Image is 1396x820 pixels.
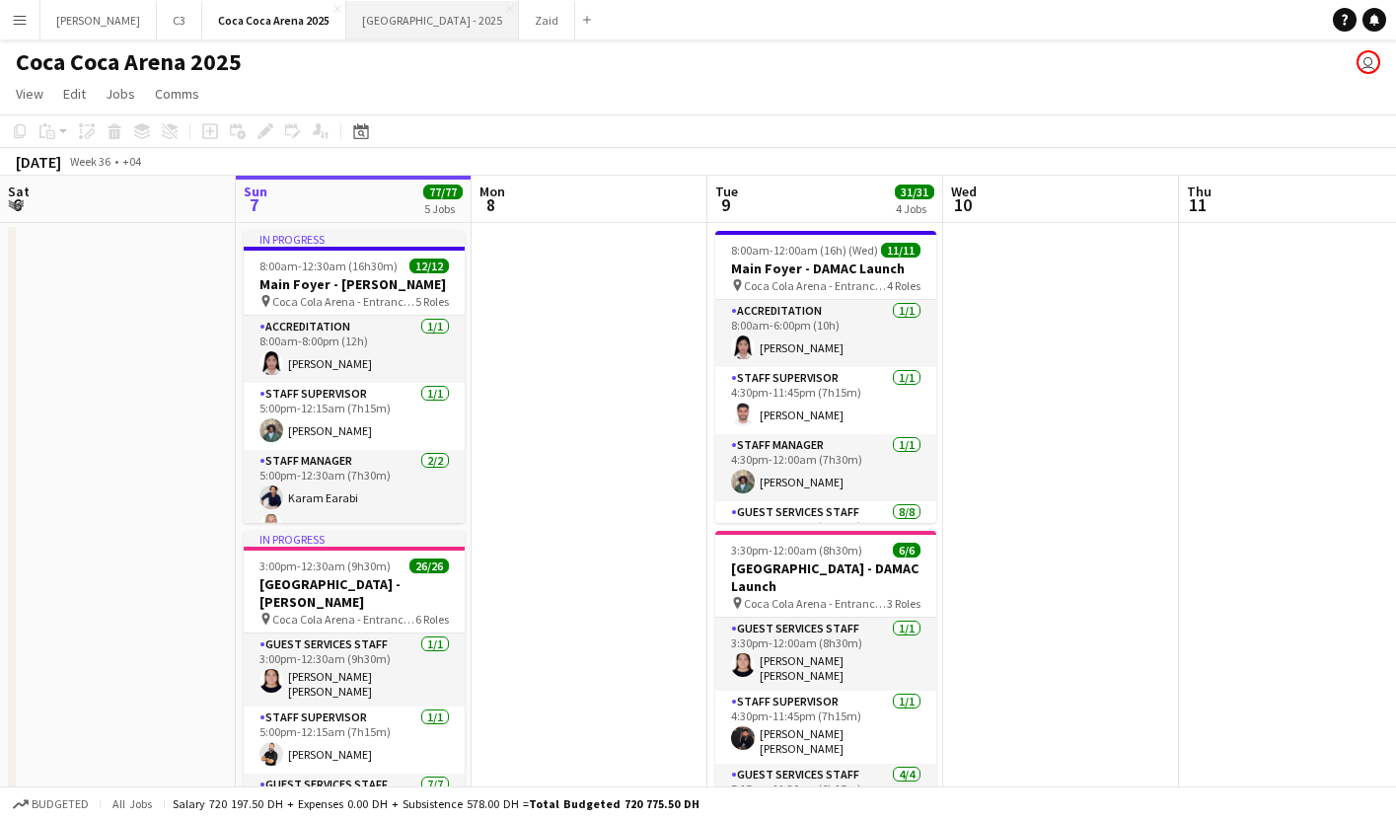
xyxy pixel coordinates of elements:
[1184,193,1212,216] span: 11
[887,278,920,293] span: 4 Roles
[896,201,933,216] div: 4 Jobs
[715,501,936,781] app-card-role: Guest Services Staff8/85:15pm-11:30pm (6h15m)
[55,81,94,107] a: Edit
[715,618,936,691] app-card-role: Guest Services Staff1/13:30pm-12:00am (8h30m)[PERSON_NAME] [PERSON_NAME]
[40,1,157,39] button: [PERSON_NAME]
[16,47,242,77] h1: Coca Coca Arena 2025
[106,85,135,103] span: Jobs
[715,231,936,523] app-job-card: 8:00am-12:00am (16h) (Wed)11/11Main Foyer - DAMAC Launch Coca Cola Arena - Entrance F4 RolesAccre...
[109,796,156,811] span: All jobs
[715,691,936,764] app-card-role: Staff Supervisor1/14:30pm-11:45pm (7h15m)[PERSON_NAME] [PERSON_NAME]
[241,193,267,216] span: 7
[8,81,51,107] a: View
[409,259,449,273] span: 12/12
[887,596,920,611] span: 3 Roles
[147,81,207,107] a: Comms
[272,294,415,309] span: Coca Cola Arena - Entrance F
[715,300,936,367] app-card-role: Accreditation1/18:00am-6:00pm (10h)[PERSON_NAME]
[244,531,465,547] div: In progress
[712,193,738,216] span: 9
[244,634,465,707] app-card-role: Guest Services Staff1/13:00pm-12:30am (9h30m)[PERSON_NAME] [PERSON_NAME]
[32,797,89,811] span: Budgeted
[1187,183,1212,200] span: Thu
[346,1,519,39] button: [GEOGRAPHIC_DATA] - 2025
[8,183,30,200] span: Sat
[948,193,977,216] span: 10
[479,183,505,200] span: Mon
[715,434,936,501] app-card-role: Staff Manager1/14:30pm-12:00am (7h30m)[PERSON_NAME]
[895,185,934,199] span: 31/31
[244,183,267,200] span: Sun
[715,367,936,434] app-card-role: Staff Supervisor1/14:30pm-11:45pm (7h15m)[PERSON_NAME]
[244,231,465,523] app-job-card: In progress8:00am-12:30am (16h30m) (Mon)12/12Main Foyer - [PERSON_NAME] Coca Cola Arena - Entranc...
[519,1,575,39] button: Zaid
[744,278,887,293] span: Coca Cola Arena - Entrance F
[1357,50,1380,74] app-user-avatar: Marisol Pestano
[244,316,465,383] app-card-role: Accreditation1/18:00am-8:00pm (12h)[PERSON_NAME]
[715,559,936,595] h3: [GEOGRAPHIC_DATA] - DAMAC Launch
[529,796,699,811] span: Total Budgeted 720 775.50 DH
[259,559,409,573] span: 3:00pm-12:30am (9h30m) (Mon)
[881,243,920,258] span: 11/11
[65,154,114,169] span: Week 36
[715,260,936,277] h3: Main Foyer - DAMAC Launch
[155,85,199,103] span: Comms
[10,793,92,815] button: Budgeted
[731,243,878,258] span: 8:00am-12:00am (16h) (Wed)
[893,543,920,558] span: 6/6
[98,81,143,107] a: Jobs
[157,1,202,39] button: C3
[744,596,887,611] span: Coca Cola Arena - Entrance F
[409,559,449,573] span: 26/26
[424,201,462,216] div: 5 Jobs
[477,193,505,216] span: 8
[244,450,465,546] app-card-role: Staff Manager2/25:00pm-12:30am (7h30m)Karam Earabi[PERSON_NAME]
[63,85,86,103] span: Edit
[951,183,977,200] span: Wed
[122,154,141,169] div: +04
[272,612,415,627] span: Coca Cola Arena - Entrance F
[259,259,409,273] span: 8:00am-12:30am (16h30m) (Mon)
[731,543,893,558] span: 3:30pm-12:00am (8h30m) (Wed)
[173,796,699,811] div: Salary 720 197.50 DH + Expenses 0.00 DH + Subsistence 578.00 DH =
[5,193,30,216] span: 6
[415,612,449,627] span: 6 Roles
[16,152,61,172] div: [DATE]
[244,707,465,774] app-card-role: Staff Supervisor1/15:00pm-12:15am (7h15m)[PERSON_NAME]
[16,85,43,103] span: View
[244,275,465,293] h3: Main Foyer - [PERSON_NAME]
[415,294,449,309] span: 5 Roles
[244,575,465,611] h3: [GEOGRAPHIC_DATA] - [PERSON_NAME]
[715,183,738,200] span: Tue
[244,383,465,450] app-card-role: Staff Supervisor1/15:00pm-12:15am (7h15m)[PERSON_NAME]
[202,1,346,39] button: Coca Coca Arena 2025
[244,231,465,247] div: In progress
[423,185,463,199] span: 77/77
